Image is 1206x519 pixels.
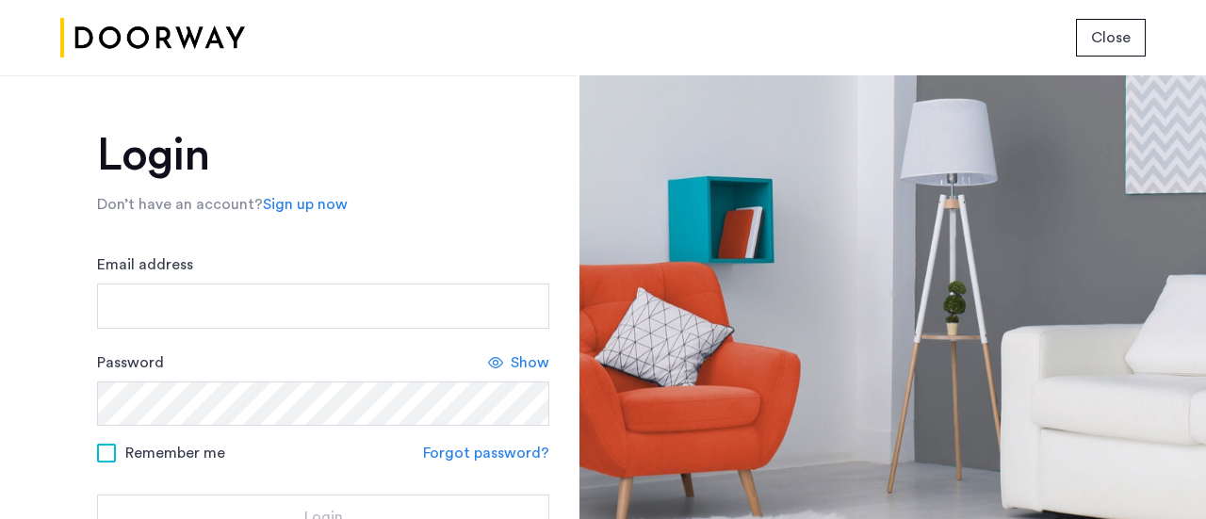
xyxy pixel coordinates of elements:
button: button [1076,19,1146,57]
span: Don’t have an account? [97,197,263,212]
span: Remember me [125,442,225,464]
label: Email address [97,253,193,276]
span: Show [511,351,549,374]
a: Sign up now [263,193,348,216]
span: Close [1091,26,1131,49]
a: Forgot password? [423,442,549,464]
img: logo [60,3,245,73]
label: Password [97,351,164,374]
h1: Login [97,133,549,178]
